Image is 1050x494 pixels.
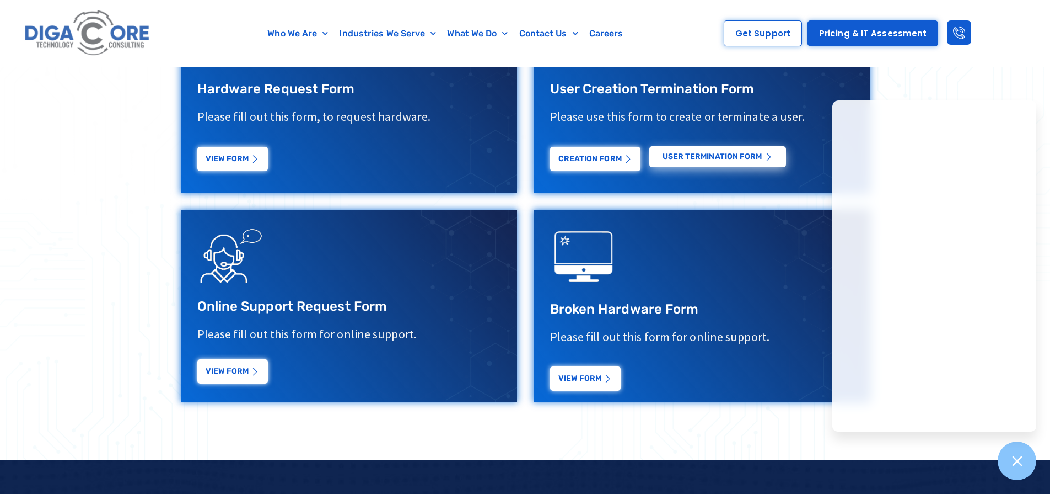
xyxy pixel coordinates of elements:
[550,301,853,318] h3: Broken Hardware Form
[197,326,500,342] p: Please fill out this form for online support.
[550,329,853,345] p: Please fill out this form for online support.
[197,298,500,315] h3: Online Support Request Form
[207,21,685,46] nav: Menu
[197,147,268,171] a: View Form
[197,359,268,384] a: View Form
[21,6,154,61] img: Digacore logo 1
[550,147,640,171] a: Creation Form
[584,21,629,46] a: Careers
[663,153,762,161] span: USER Termination Form
[197,81,500,98] h3: Hardware Request Form
[550,81,853,98] h3: User Creation Termination Form
[807,20,938,46] a: Pricing & IT Assessment
[197,109,500,125] p: Please fill out this form, to request hardware.
[441,21,513,46] a: What We Do
[724,20,802,46] a: Get Support
[649,146,786,167] a: USER Termination Form
[550,224,616,290] img: digacore technology consulting
[514,21,584,46] a: Contact Us
[197,221,263,287] img: Support Request Icon
[550,109,853,125] p: Please use this form to create or terminate a user.
[333,21,441,46] a: Industries We Serve
[735,29,790,38] span: Get Support
[832,100,1036,432] iframe: Chatgenie Messenger
[262,21,333,46] a: Who We Are
[819,29,927,38] span: Pricing & IT Assessment
[550,366,621,391] a: View Form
